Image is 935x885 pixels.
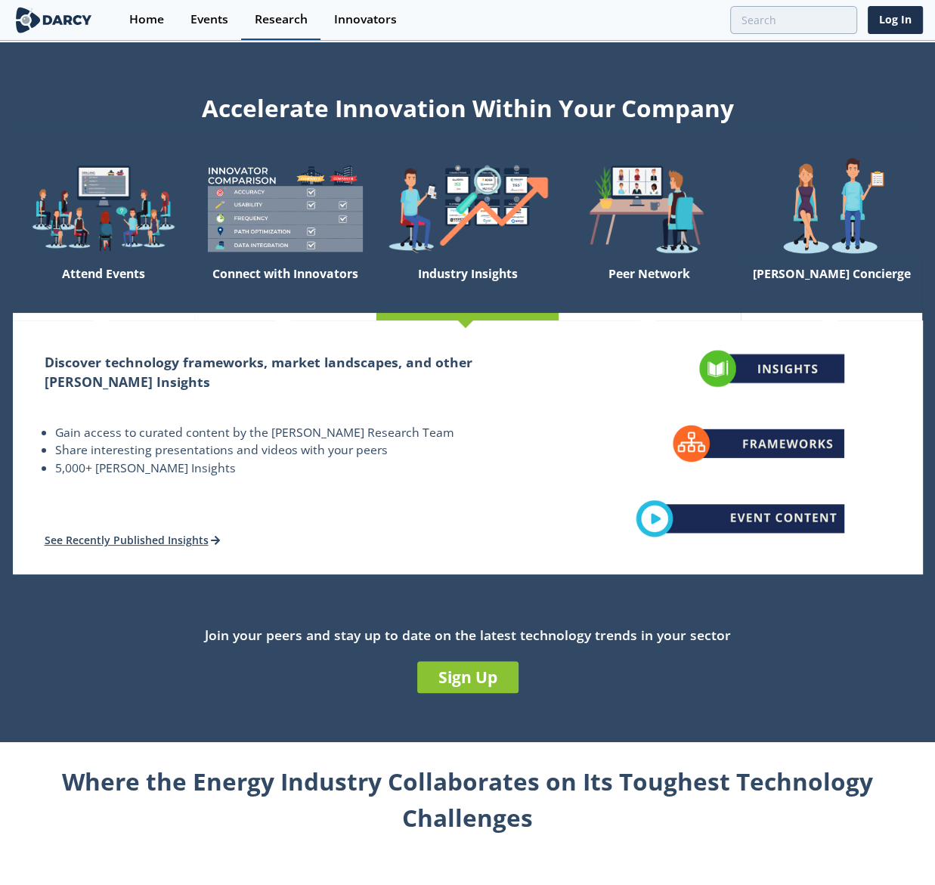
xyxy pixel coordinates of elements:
[13,157,195,259] img: welcome-explore-560578ff38cea7c86bcfe544b5e45342.png
[604,318,877,569] img: industry-insights-46702bb6d5ea356566c85124c7f03101.png
[13,85,923,125] div: Accelerate Innovation Within Your Company
[129,14,164,26] div: Home
[55,424,527,442] li: Gain access to curated content by the [PERSON_NAME] Research Team
[376,157,559,259] img: welcome-find-a12191a34a96034fcac36f4ff4d37733.png
[194,260,376,313] div: Connect with Innovators
[559,157,741,259] img: welcome-attend-b816887fc24c32c29d1763c6e0ddb6e6.png
[55,460,527,478] li: 5,000+ [PERSON_NAME] Insights
[55,441,527,460] li: Share interesting presentations and videos with your peers
[13,763,923,835] div: Where the Energy Industry Collaborates on Its Toughest Technology Challenges
[13,260,195,313] div: Attend Events
[868,6,923,34] a: Log In
[45,533,221,547] a: See Recently Published Insights
[45,352,527,392] h2: Discover technology frameworks, market landscapes, and other [PERSON_NAME] Insights
[376,260,559,313] div: Industry Insights
[741,260,923,313] div: [PERSON_NAME] Concierge
[559,260,741,313] div: Peer Network
[730,6,857,34] input: Advanced Search
[194,157,376,259] img: welcome-compare-1b687586299da8f117b7ac84fd957760.png
[190,14,228,26] div: Events
[334,14,397,26] div: Innovators
[255,14,308,26] div: Research
[13,7,95,33] img: logo-wide.svg
[741,157,923,259] img: welcome-concierge-wide-20dccca83e9cbdbb601deee24fb8df72.png
[417,661,519,693] a: Sign Up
